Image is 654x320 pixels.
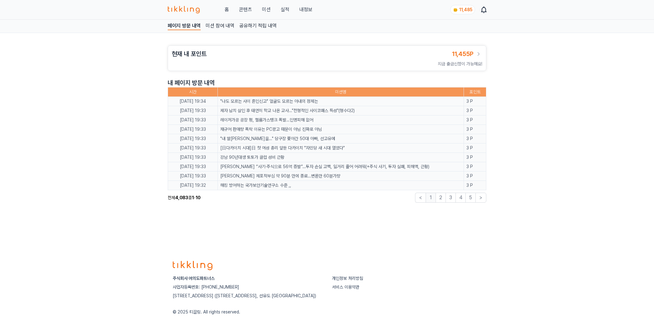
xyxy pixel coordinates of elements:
[299,6,312,13] a: 내정보
[173,293,322,299] p: [STREET_ADDRESS] ([STREET_ADDRESS], 선유도 [GEOGRAPHIC_DATA])
[173,309,481,315] p: © 2025 티끌링. All rights reserved.
[464,181,486,190] td: 3 P
[239,22,277,30] a: 공유하기 적립 내역
[220,135,461,142] a: "내 딸[PERSON_NAME]을…" 당구장 쫓아간 50대 아빠, 선고유예
[281,6,289,13] a: 실적
[218,87,464,97] th: 미션명
[220,107,461,114] a: 제자 납치 살인 후 태연히 학교 나온 교사…"전형적인 사이코패스 특성"(형수다2)
[225,6,229,13] a: 홈
[475,193,486,203] button: >
[415,193,426,203] button: <
[175,195,188,200] strong: 4,083
[464,162,486,172] td: 3 P
[171,117,215,123] p: [DATE] 19:33
[464,134,486,144] td: 3 P
[464,106,486,115] td: 3 P
[465,193,475,203] button: 5
[452,50,474,58] span: 11,455P
[220,145,461,151] a: [日다카이치 시대]日 첫 여성 총리 앞둔 다카이치 "자민당 새 시대 열었다"
[464,144,486,153] td: 3 P
[220,182,461,189] a: 해킹 방어하는 국가보안기술연구소 수준 ,,
[464,87,486,97] th: 포인트
[171,107,215,114] p: [DATE] 19:33
[168,195,200,201] p: 전체 중 -
[206,22,234,30] a: 미션 참여 내역
[173,275,322,281] p: 주식회사 여의도파트너스
[453,7,458,12] img: coin
[220,98,461,105] a: "나도 모르는 사이 혼인신고" 얼굴도 모르는 아내의 정체는
[450,5,474,14] a: coin 11,485
[168,78,486,87] p: 내 페이지 방문 내역
[168,6,200,13] img: 티끌링
[464,153,486,162] td: 3 P
[239,6,252,13] a: 콘텐츠
[171,154,215,161] p: [DATE] 19:33
[171,135,215,142] p: [DATE] 19:33
[196,195,200,200] strong: 10
[426,193,436,203] button: 1
[172,49,207,58] h3: 현재 내 포인트
[168,22,201,30] a: 페이지 방문 내역
[171,98,215,105] p: [DATE] 19:34
[171,163,215,170] p: [DATE] 19:33
[332,276,363,281] a: 개인정보 처리방침
[332,285,359,289] a: 서비스 이용약관
[438,61,482,66] span: 지금 출금신청이 가능해요!
[455,193,465,203] button: 4
[464,115,486,125] td: 3 P
[171,126,215,133] p: [DATE] 19:33
[436,193,446,203] button: 2
[459,7,472,12] span: 11,485
[173,261,213,270] img: logo
[220,126,461,133] a: 재규어 판매량 폭락 이유는 PC광고 때문이 아님 진짜로 아님
[171,182,215,189] p: [DATE] 19:32
[452,49,482,58] a: 11,455P
[220,173,461,179] a: [PERSON_NAME] 체포적부심 약 90분 만에 종료…변론만 60분가량
[173,284,322,290] p: 사업자등록번호: [PHONE_NUMBER]
[220,154,461,161] a: 강남 90년대생 토토가 클럽 성비 근황
[464,172,486,181] td: 3 P
[446,193,455,203] button: 3
[168,87,218,97] th: 시간
[171,173,215,179] p: [DATE] 19:33
[464,125,486,134] td: 3 P
[171,145,215,151] p: [DATE] 19:33
[220,117,461,123] a: 레이저가공 공장 펑, 헬륨가스탱크 폭발…인명피해 없어
[220,163,461,170] a: [PERSON_NAME] “사기·주식으로 56억 증발”…투자 손실 고백, 일거리 줄어 어려워(+주식 사기, 투자 실패, 피해액, 근황)
[464,97,486,106] td: 3 P
[262,6,271,13] button: 미션
[192,195,194,200] strong: 1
